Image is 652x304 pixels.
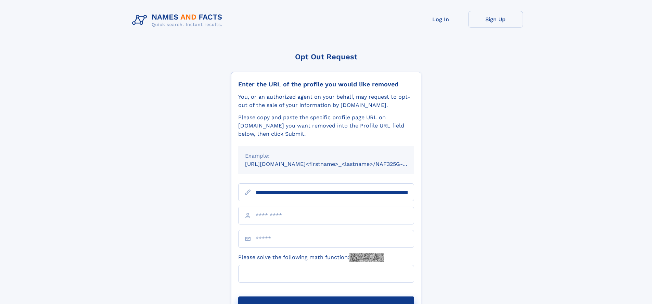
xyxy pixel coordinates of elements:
[231,52,421,61] div: Opt Out Request
[238,253,384,262] label: Please solve the following math function:
[238,113,414,138] div: Please copy and paste the specific profile page URL on [DOMAIN_NAME] you want removed into the Pr...
[245,152,407,160] div: Example:
[238,93,414,109] div: You, or an authorized agent on your behalf, may request to opt-out of the sale of your informatio...
[468,11,523,28] a: Sign Up
[129,11,228,29] img: Logo Names and Facts
[245,161,427,167] small: [URL][DOMAIN_NAME]<firstname>_<lastname>/NAF325G-xxxxxxxx
[413,11,468,28] a: Log In
[238,81,414,88] div: Enter the URL of the profile you would like removed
